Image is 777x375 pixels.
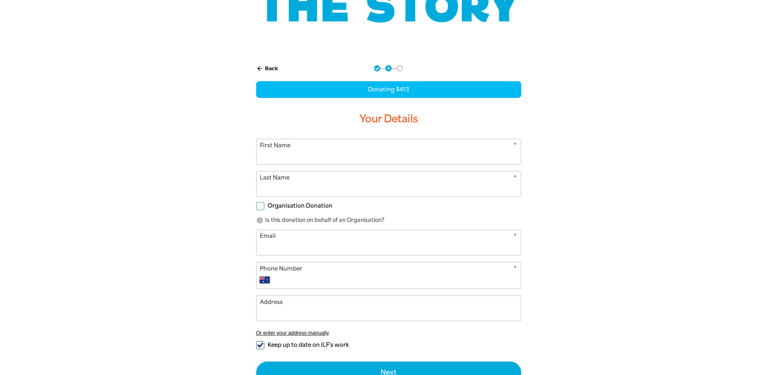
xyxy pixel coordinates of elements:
i: Required [514,264,517,275]
i: arrow_back [256,65,263,72]
p: Is this donation on behalf of an Organisation? [256,216,521,224]
input: Keep up to date on ILF's work [256,341,264,349]
button: Navigate to step 2 of 3 to enter your details [385,65,392,71]
span: Organisation Donation [268,202,332,210]
div: Donating $413 [256,81,521,98]
input: Organisation Donation [256,202,264,210]
button: Navigate to step 1 of 3 to enter your donation amount [374,65,380,71]
button: Navigate to step 3 of 3 to enter your payment details [397,65,403,71]
button: Back [253,62,281,75]
h3: Your Details [256,106,521,132]
i: info [256,217,263,224]
button: Or enter your address manually [256,330,521,336]
span: Keep up to date on ILF's work [268,341,349,349]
